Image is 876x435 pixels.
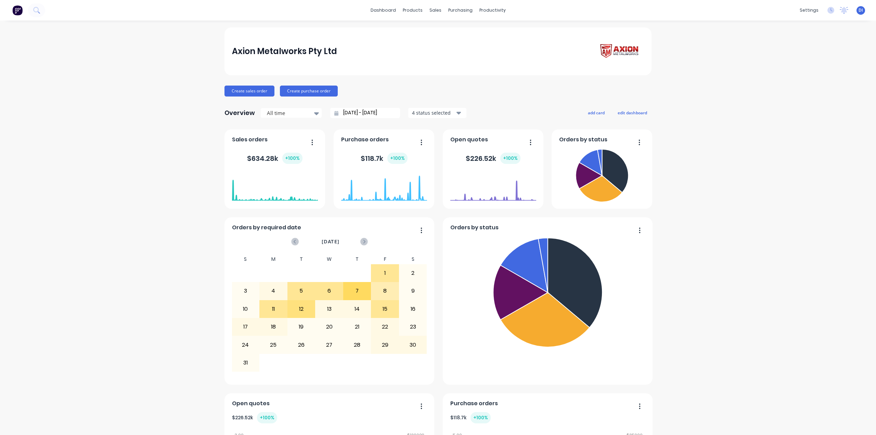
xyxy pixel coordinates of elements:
[232,399,270,408] span: Open quotes
[232,412,277,423] div: $ 226.52k
[367,5,399,15] a: dashboard
[613,108,652,117] button: edit dashboard
[322,238,339,245] span: [DATE]
[426,5,445,15] div: sales
[344,282,371,299] div: 7
[260,300,287,318] div: 11
[371,300,399,318] div: 15
[315,336,343,353] div: 27
[399,336,427,353] div: 30
[315,318,343,335] div: 20
[315,282,343,299] div: 6
[315,254,343,264] div: W
[371,318,399,335] div: 22
[288,282,315,299] div: 5
[450,136,488,144] span: Open quotes
[387,153,408,164] div: + 100 %
[476,5,509,15] div: productivity
[232,136,268,144] span: Sales orders
[260,336,287,353] div: 25
[232,336,259,353] div: 24
[371,336,399,353] div: 29
[344,336,371,353] div: 28
[232,354,259,371] div: 31
[408,108,466,118] button: 4 status selected
[399,282,427,299] div: 9
[343,254,371,264] div: T
[466,153,520,164] div: $ 226.52k
[341,136,389,144] span: Purchase orders
[232,300,259,318] div: 10
[224,106,255,120] div: Overview
[559,136,607,144] span: Orders by status
[583,108,609,117] button: add card
[232,318,259,335] div: 17
[288,336,315,353] div: 26
[450,399,498,408] span: Purchase orders
[232,44,337,58] div: Axion Metalworks Pty Ltd
[399,300,427,318] div: 16
[399,254,427,264] div: S
[371,265,399,282] div: 1
[232,254,260,264] div: S
[232,282,259,299] div: 3
[315,300,343,318] div: 13
[445,5,476,15] div: purchasing
[280,86,338,97] button: Create purchase order
[371,254,399,264] div: F
[500,153,520,164] div: + 100 %
[371,282,399,299] div: 8
[288,318,315,335] div: 19
[259,254,287,264] div: M
[257,412,277,423] div: + 100 %
[450,412,491,423] div: $ 118.7k
[344,318,371,335] div: 21
[12,5,23,15] img: Factory
[859,7,863,13] span: DI
[344,300,371,318] div: 14
[412,109,455,116] div: 4 status selected
[399,265,427,282] div: 2
[471,412,491,423] div: + 100 %
[361,153,408,164] div: $ 118.7k
[282,153,302,164] div: + 100 %
[288,300,315,318] div: 12
[596,42,644,61] img: Axion Metalworks Pty Ltd
[224,86,274,97] button: Create sales order
[796,5,822,15] div: settings
[399,5,426,15] div: products
[260,318,287,335] div: 18
[247,153,302,164] div: $ 634.28k
[260,282,287,299] div: 4
[399,318,427,335] div: 23
[287,254,315,264] div: T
